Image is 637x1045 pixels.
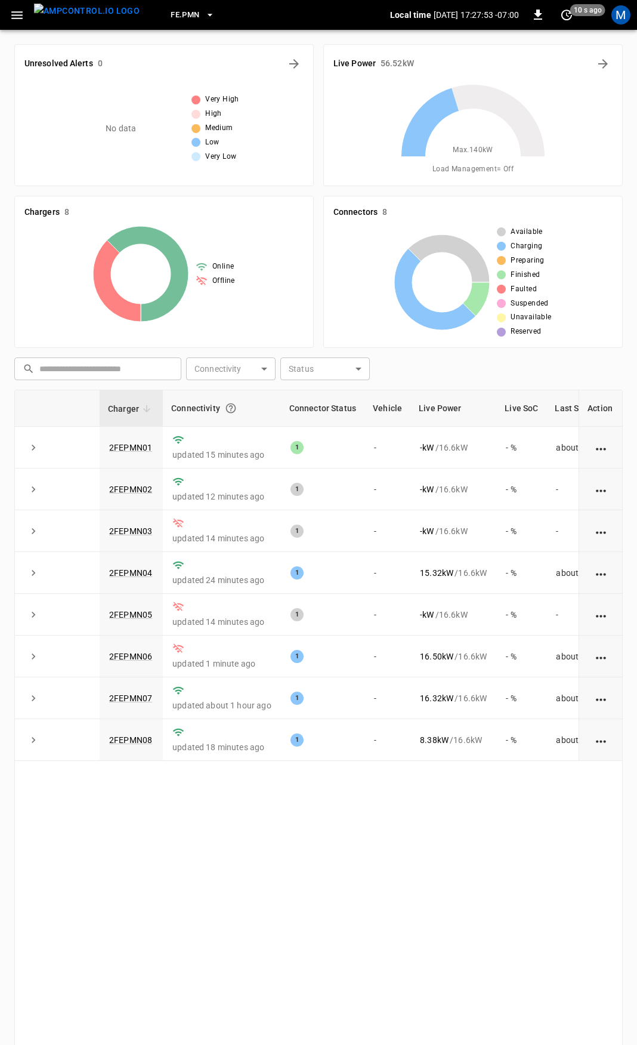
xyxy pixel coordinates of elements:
a: 2FEPMN02 [109,485,152,494]
p: - kW [420,442,434,454]
button: Connection between the charger and our software. [220,397,242,419]
div: / 16.6 kW [420,567,487,579]
span: Offline [212,275,235,287]
p: Local time [390,9,431,21]
td: - [364,468,410,510]
a: 2FEPMN03 [109,526,152,536]
td: - % [496,510,546,552]
div: / 16.6 kW [420,525,487,537]
div: / 16.6 kW [420,442,487,454]
a: 2FEPMN05 [109,610,152,619]
h6: 8 [64,206,69,219]
div: action cell options [593,483,608,495]
h6: Live Power [333,57,376,70]
div: 1 [290,650,304,663]
p: updated 14 minutes ago [172,616,271,628]
a: 2FEPMN07 [109,693,152,703]
th: Live Power [410,390,496,427]
td: - [364,510,410,552]
span: Faulted [511,283,537,295]
td: - % [496,594,546,636]
div: action cell options [593,651,608,662]
span: Preparing [511,255,545,267]
div: / 16.6 kW [420,734,487,746]
span: High [205,108,222,120]
div: 1 [290,566,304,579]
div: action cell options [593,734,608,746]
div: 1 [290,608,304,621]
div: / 16.6 kW [420,651,487,662]
p: updated 24 minutes ago [172,574,271,586]
button: Energy Overview [593,54,613,73]
td: - [364,427,410,468]
span: Charger [108,402,154,416]
div: / 16.6 kW [420,692,487,704]
td: - [364,677,410,719]
td: - [364,594,410,636]
p: - kW [420,525,434,537]
p: - kW [420,609,434,621]
span: FE.PMN [171,8,199,22]
p: updated 1 minute ago [172,658,271,670]
p: 15.32 kW [420,567,453,579]
button: FE.PMN [166,4,219,27]
h6: Chargers [24,206,60,219]
button: expand row [24,648,42,665]
span: Online [212,261,234,273]
span: Max. 140 kW [453,144,493,156]
button: expand row [24,689,42,707]
p: [DATE] 17:27:53 -07:00 [434,9,519,21]
button: expand row [24,564,42,582]
span: Charging [511,241,542,252]
p: 16.32 kW [420,692,453,704]
button: expand row [24,522,42,540]
p: 16.50 kW [420,651,453,662]
div: action cell options [593,442,608,454]
h6: 56.52 kW [381,57,414,70]
p: - kW [420,483,434,495]
h6: 8 [382,206,387,219]
div: 1 [290,733,304,747]
p: updated 18 minutes ago [172,741,271,753]
td: - [364,552,410,594]
td: - % [496,552,546,594]
td: - % [496,636,546,677]
p: updated 14 minutes ago [172,532,271,544]
td: - % [496,719,546,761]
button: expand row [24,731,42,749]
a: 2FEPMN08 [109,735,152,745]
div: action cell options [593,692,608,704]
h6: Unresolved Alerts [24,57,93,70]
td: - % [496,677,546,719]
button: set refresh interval [557,5,576,24]
th: Vehicle [364,390,410,427]
span: Finished [511,269,540,281]
span: Suspended [511,298,549,310]
span: Available [511,226,543,238]
span: Load Management = Off [432,164,514,175]
div: action cell options [593,609,608,621]
span: Very High [205,94,239,106]
a: 2FEPMN06 [109,652,152,661]
span: Low [205,137,219,149]
p: updated about 1 hour ago [172,699,271,711]
div: / 16.6 kW [420,483,487,495]
td: - [364,636,410,677]
div: / 16.6 kW [420,609,487,621]
div: action cell options [593,567,608,579]
img: ampcontrol.io logo [34,4,140,19]
th: Live SoC [496,390,546,427]
button: expand row [24,480,42,498]
span: 10 s ago [570,4,605,16]
div: action cell options [593,525,608,537]
p: 8.38 kW [420,734,449,746]
h6: Connectors [333,206,378,219]
div: profile-icon [611,5,630,24]
div: 1 [290,483,304,496]
button: expand row [24,606,42,624]
td: - [364,719,410,761]
th: Action [579,390,622,427]
p: No data [106,122,136,135]
p: updated 12 minutes ago [172,491,271,503]
a: 2FEPMN04 [109,568,152,578]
